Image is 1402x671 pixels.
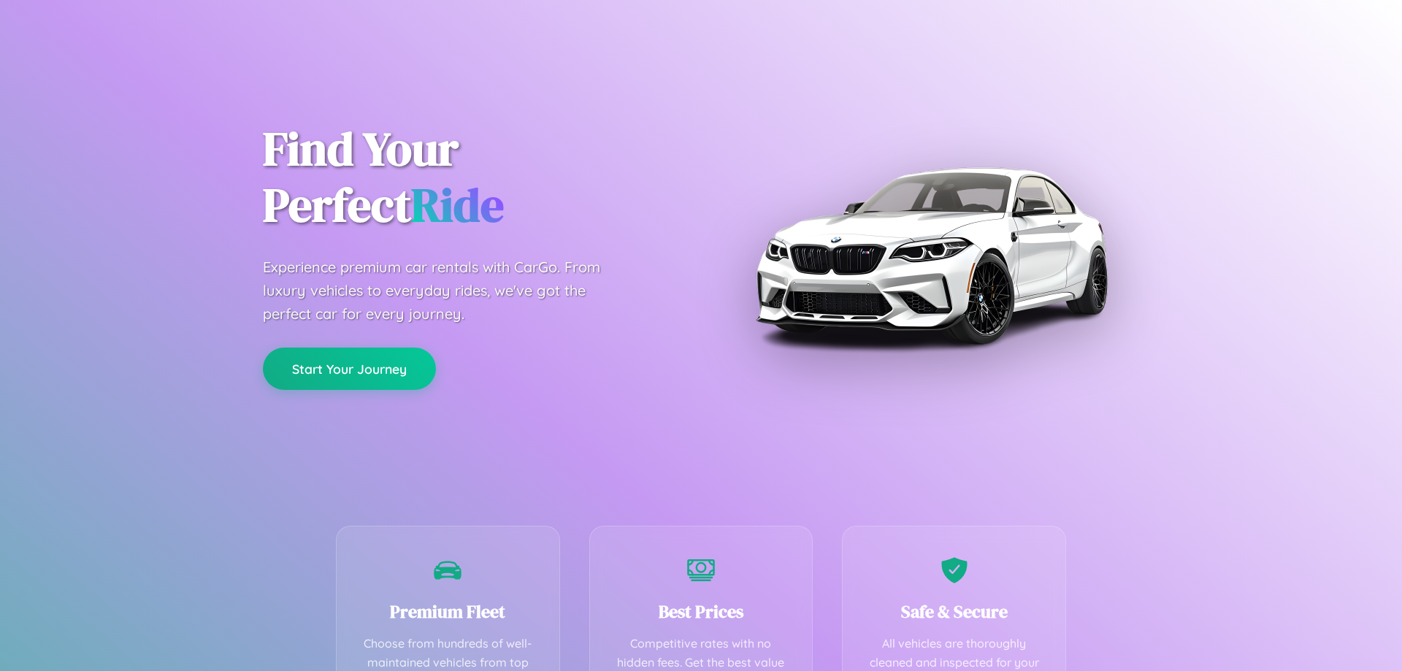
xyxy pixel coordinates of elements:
[263,121,679,234] h1: Find Your Perfect
[411,173,504,237] span: Ride
[263,256,628,326] p: Experience premium car rentals with CarGo. From luxury vehicles to everyday rides, we've got the ...
[865,599,1043,624] h3: Safe & Secure
[748,73,1114,438] img: Premium BMW car rental vehicle
[263,348,436,390] button: Start Your Journey
[359,599,537,624] h3: Premium Fleet
[612,599,791,624] h3: Best Prices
